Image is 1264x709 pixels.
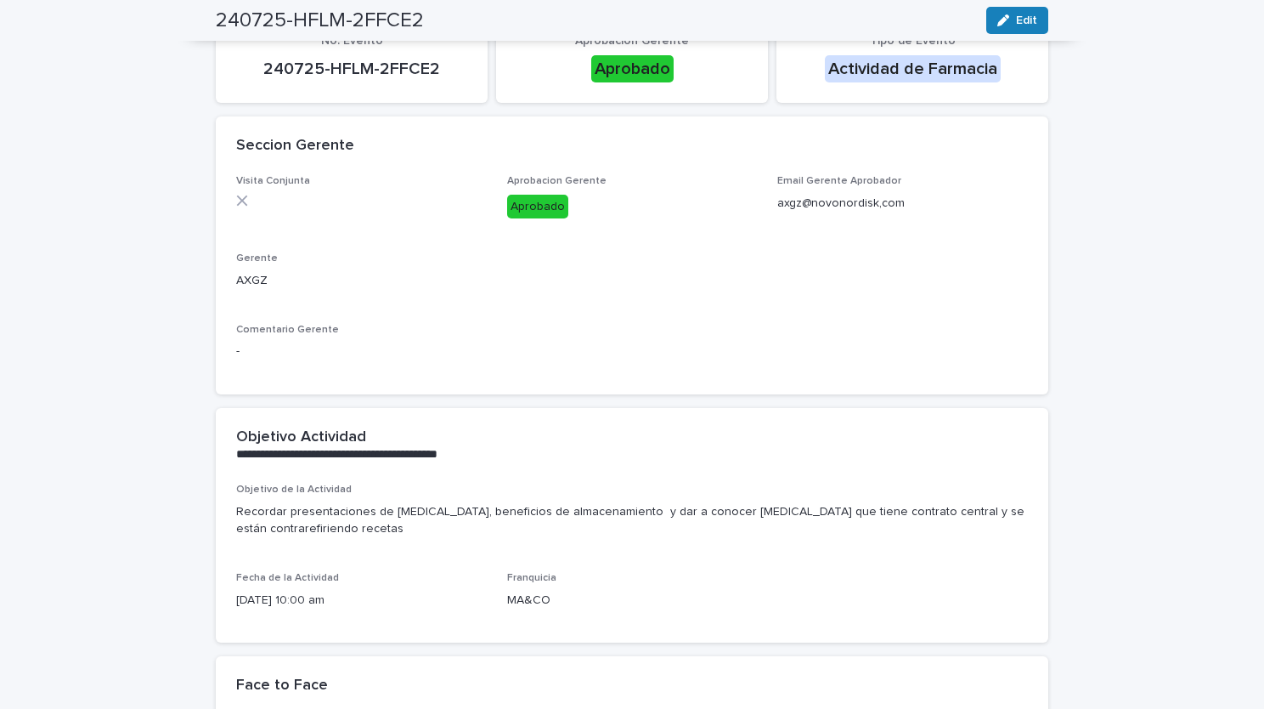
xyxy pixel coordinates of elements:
span: Franquicia [507,573,556,583]
p: axgz@novonordisk,com [777,195,1028,213]
p: Recordar presentaciones de [MEDICAL_DATA], beneficios de almacenamiento y dar a conocer [MEDICAL_... [236,503,1028,539]
p: [DATE] 10:00 am [236,592,487,610]
p: AXGZ [236,272,487,290]
span: Comentario Gerente [236,325,339,335]
span: Gerente [236,253,278,264]
span: Aprobacion Gerente [507,176,607,186]
p: - [236,343,1028,360]
span: No. Evento [321,35,383,47]
span: Objetivo de la Actividad [236,485,352,495]
div: Actividad de Farmacia [825,55,1001,82]
div: Aprobado [507,195,568,219]
p: 240725-HFLM-2FFCE2 [236,59,467,79]
p: MA&CO [507,592,758,610]
div: Aprobado [591,55,674,82]
span: Email Gerente Aprobador [777,176,901,186]
span: Aprobacion Gerente [575,35,689,47]
span: Fecha de la Actividad [236,573,339,583]
h2: 240725-HFLM-2FFCE2 [216,9,424,33]
span: Tipo de Evento [870,35,956,47]
h2: Objetivo Actividad [236,428,366,447]
h2: Face to Face [236,677,328,695]
span: Edit [1016,14,1037,26]
button: Edit [986,7,1048,34]
h2: Seccion Gerente [236,137,354,156]
span: Visita Conjunta [236,176,310,186]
